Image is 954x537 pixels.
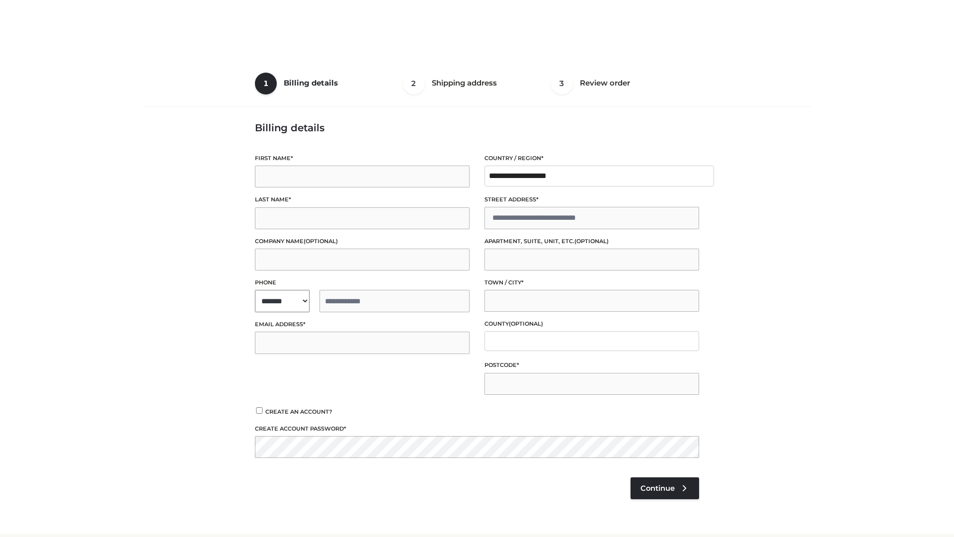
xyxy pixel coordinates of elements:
label: Postcode [484,360,699,370]
span: 2 [403,73,425,94]
a: Continue [631,477,699,499]
label: Country / Region [484,154,699,163]
label: Phone [255,278,470,287]
label: Company name [255,237,470,246]
span: 3 [551,73,573,94]
span: Review order [580,78,630,88]
label: Town / City [484,278,699,287]
span: Create an account? [265,408,332,415]
span: (optional) [509,320,543,327]
label: Last name [255,195,470,204]
span: (optional) [304,238,338,245]
span: 1 [255,73,277,94]
span: Billing details [284,78,338,88]
label: Street address [484,195,699,204]
span: Continue [640,484,675,493]
label: County [484,319,699,329]
label: Email address [255,320,470,329]
label: Apartment, suite, unit, etc. [484,237,699,246]
span: Shipping address [432,78,497,88]
input: Create an account? [255,407,264,414]
label: First name [255,154,470,163]
span: (optional) [574,238,609,245]
h3: Billing details [255,122,699,134]
label: Create account password [255,424,699,434]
